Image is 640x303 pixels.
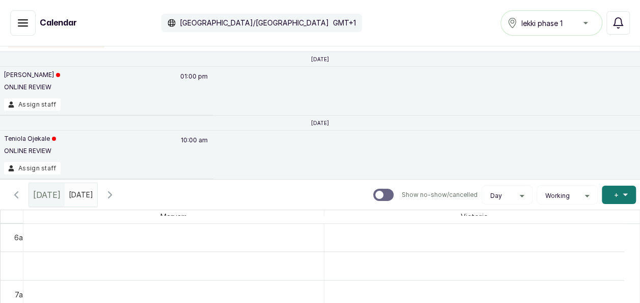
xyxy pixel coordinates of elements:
[311,56,329,62] p: [DATE]
[614,190,619,200] span: +
[459,210,489,223] span: Victoria
[4,135,56,143] p: Teniola Ojekale
[179,135,209,162] p: 10:00 am
[545,192,570,200] span: Working
[521,18,563,29] span: lekki phase 1
[333,18,356,28] p: GMT+1
[4,162,61,174] button: Assign staff
[33,189,61,201] span: [DATE]
[4,98,61,111] button: Assign staff
[311,120,329,126] p: [DATE]
[541,192,593,200] button: Working
[4,147,56,155] p: ONLINE REVIEW
[4,83,60,91] p: ONLINE REVIEW
[486,192,528,200] button: Day
[500,10,602,36] button: lekki phase 1
[402,191,478,199] p: Show no-show/cancelled
[13,289,31,300] div: 7am
[602,186,636,204] button: +
[180,18,329,28] p: [GEOGRAPHIC_DATA]/[GEOGRAPHIC_DATA]
[158,210,189,223] span: Maryam
[40,17,77,29] h1: Calendar
[179,71,209,98] p: 01:00 pm
[12,232,31,243] div: 6am
[4,71,60,79] p: [PERSON_NAME]
[29,183,65,207] div: [DATE]
[490,192,502,200] span: Day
